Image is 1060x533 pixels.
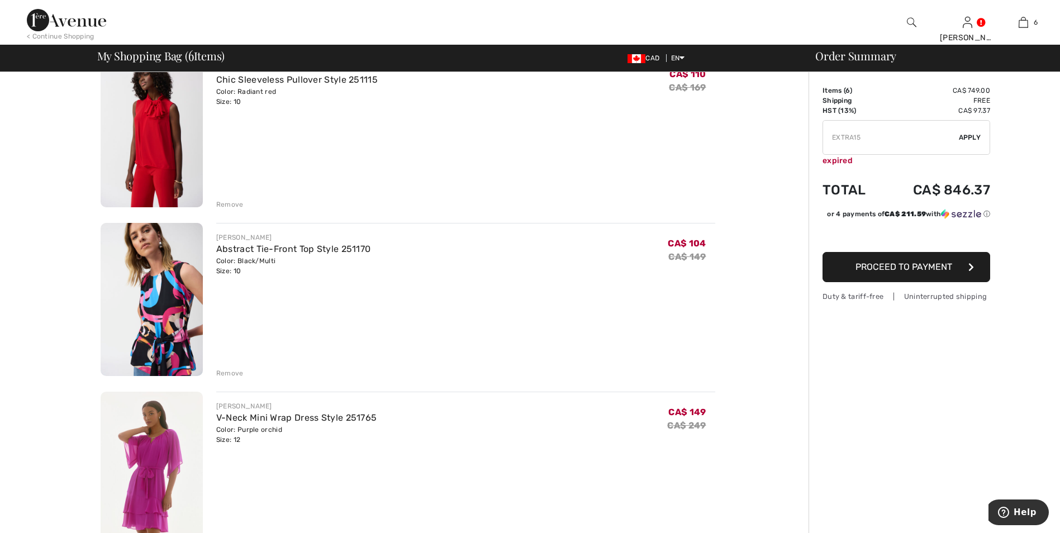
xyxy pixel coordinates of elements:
[668,251,706,262] s: CA$ 149
[823,252,990,282] button: Proceed to Payment
[823,106,883,116] td: HST (13%)
[996,16,1051,29] a: 6
[27,9,106,31] img: 1ère Avenue
[940,32,995,44] div: [PERSON_NAME]
[216,412,377,423] a: V-Neck Mini Wrap Dress Style 251765
[823,121,959,154] input: Promo code
[883,85,990,96] td: CA$ 749.00
[963,16,972,29] img: My Info
[101,54,203,207] img: Chic Sleeveless Pullover Style 251115
[628,54,645,63] img: Canadian Dollar
[823,85,883,96] td: Items ( )
[988,499,1049,527] iframe: Opens a widget where you can find more information
[669,82,706,93] s: CA$ 169
[216,368,244,378] div: Remove
[823,209,990,223] div: or 4 payments ofCA$ 211.59withSezzle Click to learn more about Sezzle
[907,16,916,29] img: search the website
[1019,16,1028,29] img: My Bag
[188,47,194,62] span: 6
[883,171,990,209] td: CA$ 846.37
[855,261,952,272] span: Proceed to Payment
[668,407,706,417] span: CA$ 149
[101,223,203,377] img: Abstract Tie-Front Top Style 251170
[216,87,378,107] div: Color: Radiant red Size: 10
[823,291,990,302] div: Duty & tariff-free | Uninterrupted shipping
[1034,17,1038,27] span: 6
[845,87,850,94] span: 6
[216,425,377,445] div: Color: Purple orchid Size: 12
[827,209,990,219] div: or 4 payments of with
[823,96,883,106] td: Shipping
[97,50,225,61] span: My Shopping Bag ( Items)
[216,244,371,254] a: Abstract Tie-Front Top Style 251170
[669,69,706,79] span: CA$ 110
[671,54,685,62] span: EN
[963,17,972,27] a: Sign In
[667,420,706,431] s: CA$ 249
[823,155,990,166] div: expired
[668,238,706,249] span: CA$ 104
[941,209,981,219] img: Sezzle
[216,199,244,210] div: Remove
[802,50,1053,61] div: Order Summary
[216,74,378,85] a: Chic Sleeveless Pullover Style 251115
[885,210,926,218] span: CA$ 211.59
[823,171,883,209] td: Total
[216,401,377,411] div: [PERSON_NAME]
[628,54,664,62] span: CAD
[216,232,371,242] div: [PERSON_NAME]
[27,31,94,41] div: < Continue Shopping
[216,256,371,276] div: Color: Black/Multi Size: 10
[823,223,990,248] iframe: PayPal-paypal
[959,132,981,142] span: Apply
[883,106,990,116] td: CA$ 97.37
[883,96,990,106] td: Free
